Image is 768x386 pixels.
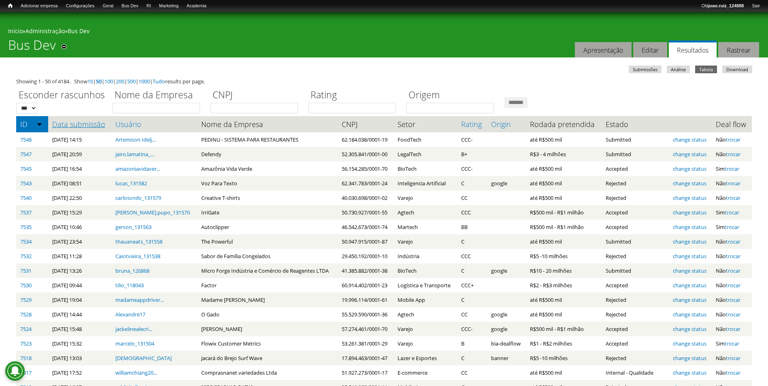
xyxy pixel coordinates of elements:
td: google [487,307,526,322]
td: 56.154.285/0001-70 [338,161,394,176]
label: Origem [406,88,499,103]
a: lucas_131582 [115,180,147,187]
a: thauaneats_131558 [115,238,162,245]
a: trocar [726,151,740,158]
a: trocar [726,267,740,274]
td: Varejo [394,234,457,249]
a: Submissões [629,66,662,73]
td: até R$500 mil [526,234,602,249]
a: 7528 [20,311,32,318]
td: [DATE] 13:26 [48,263,112,278]
td: CCC- [457,161,487,176]
strong: joao.ruiz_124888 [708,3,744,8]
td: BioTech [394,263,457,278]
td: LegalTech [394,147,457,161]
td: Comprasnanet variedades Ltda [197,365,338,380]
td: [DATE] 16:54 [48,161,112,176]
a: 7532 [20,252,32,260]
a: Tabela [695,66,717,73]
a: 7524 [20,325,32,333]
a: Geral [98,2,117,10]
td: Rejected [602,293,669,307]
td: R$3 - 4 milhões [526,147,602,161]
label: Nome da Empresa [113,88,205,103]
td: R$500 mil - R$1 milhão [526,322,602,336]
a: 7547 [20,151,32,158]
td: bia-dealflow [487,336,526,351]
td: Accepted [602,220,669,234]
a: jairo.lamatina_... [115,151,154,158]
td: C [457,293,487,307]
th: CNPJ [338,116,394,132]
th: Estado [602,116,669,132]
th: Nome da Empresa [197,116,338,132]
td: [DATE] 22:50 [48,191,112,205]
td: CCC [457,249,487,263]
a: trocar [726,354,740,362]
div: » » [8,27,760,37]
td: Não [712,351,752,365]
td: R$500 mil - R$1 milhão [526,205,602,220]
th: Deal flow [712,116,752,132]
td: 50.947.915/0001-87 [338,234,394,249]
a: change status [673,354,706,362]
a: Caiotvieira_131538 [115,252,160,260]
td: Agtech [394,205,457,220]
a: Sair [748,2,764,10]
a: Bus Dev [117,2,143,10]
td: Madame [PERSON_NAME] [197,293,338,307]
td: Submitted [602,234,669,249]
td: R$2 - R$3 milhões [526,278,602,293]
td: Não [712,191,752,205]
a: trocar [726,369,740,376]
span: Início [8,3,13,8]
td: 17.894.463/0001-47 [338,351,394,365]
td: Não [712,234,752,249]
a: Início [8,27,23,35]
a: change status [673,267,706,274]
a: change status [673,223,706,231]
td: Lazer e Esportes [394,351,457,365]
td: [DATE] 14:15 [48,132,112,147]
a: trocar [726,325,740,333]
a: change status [673,311,706,318]
a: change status [673,325,706,333]
td: Submitted [602,147,669,161]
a: Resultados [669,40,717,58]
td: IrriGate [197,205,338,220]
td: 57.274.461/0001-70 [338,322,394,336]
a: change status [673,369,706,376]
td: até R$500 mil [526,176,602,191]
a: Download [722,66,752,73]
a: Usuário [115,120,193,128]
td: R$5 -10 milhões [526,249,602,263]
td: [DATE] 13:03 [48,351,112,365]
td: google [487,322,526,336]
td: Flowix Customer Metrics [197,336,338,351]
a: change status [673,194,706,201]
td: Sim [712,205,752,220]
a: 7540 [20,194,32,201]
td: CC [457,191,487,205]
a: 7545 [20,165,32,172]
td: Indústria [394,249,457,263]
td: até R$500 mil [526,161,602,176]
td: CCC- [457,322,487,336]
a: 200 [116,78,124,85]
td: Rejected [602,191,669,205]
a: 500 [127,78,136,85]
td: Não [712,293,752,307]
td: [DATE] 17:52 [48,365,112,380]
td: Rejected [602,249,669,263]
a: Início [4,2,17,10]
a: Bus Dev [68,27,89,35]
td: Rejected [602,307,669,322]
a: change status [673,165,706,172]
a: trocar [726,238,740,245]
a: 7543 [20,180,32,187]
td: BB [457,220,487,234]
a: change status [673,238,706,245]
h1: Bus Dev [8,37,56,57]
td: até R$500 mil [526,365,602,380]
td: Accepted [602,161,669,176]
